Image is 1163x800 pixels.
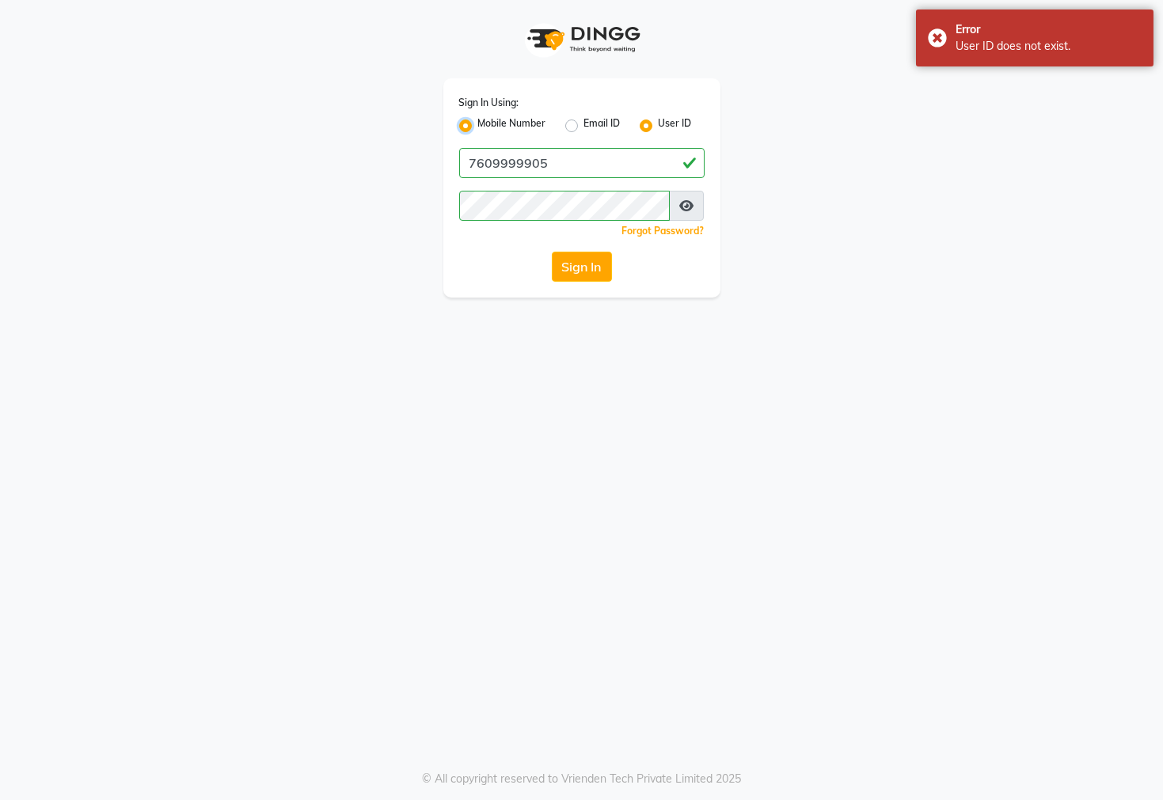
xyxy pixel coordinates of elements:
[478,116,546,135] label: Mobile Number
[552,252,612,282] button: Sign In
[584,116,621,135] label: Email ID
[459,148,705,178] input: Username
[459,96,519,110] label: Sign In Using:
[519,16,645,63] img: logo1.svg
[659,116,692,135] label: User ID
[956,38,1142,55] div: User ID does not exist.
[956,21,1142,38] div: Error
[622,225,705,237] a: Forgot Password?
[459,191,671,221] input: Username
